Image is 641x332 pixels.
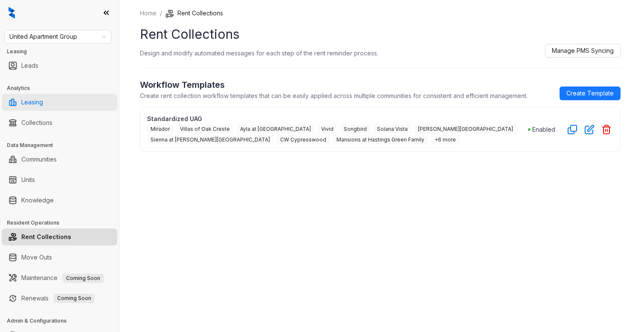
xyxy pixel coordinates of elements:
[9,7,15,19] img: logo
[2,57,117,74] li: Leads
[2,290,117,307] li: Renewals
[140,78,528,91] h2: Workflow Templates
[333,135,428,144] span: Mansions at Hastings Green Family
[277,135,330,144] span: CW Cypresswood
[63,274,104,283] span: Coming Soon
[7,84,119,92] h3: Analytics
[2,228,117,245] li: Rent Collections
[2,151,117,168] li: Communities
[7,48,119,55] h3: Leasing
[21,171,35,188] a: Units
[566,89,614,98] span: Create Template
[140,49,378,58] p: Design and modify automated messages for each step of the rent reminder process.
[318,124,337,134] span: Vivid
[165,9,223,18] li: Rent Collections
[9,30,106,43] span: United Apartment Group
[532,125,555,134] p: Enabled
[160,9,162,18] li: /
[237,124,314,134] span: Ayla at [GEOGRAPHIC_DATA]
[147,124,173,134] span: Mirador
[21,57,38,74] a: Leads
[147,135,273,144] span: Sienna at [PERSON_NAME][GEOGRAPHIC_DATA]
[560,87,621,100] a: Create Template
[54,294,95,303] span: Coming Soon
[147,114,528,123] p: Standardized UAG
[140,25,621,44] h1: Rent Collections
[415,124,516,134] span: [PERSON_NAME][GEOGRAPHIC_DATA]
[138,9,158,18] a: Home
[431,135,459,144] span: +6 more
[2,192,117,209] li: Knowledge
[21,290,95,307] a: RenewalsComing Soon
[2,94,117,111] li: Leasing
[21,151,57,168] a: Communities
[21,249,52,266] a: Move Outs
[2,249,117,266] li: Move Outs
[2,269,117,286] li: Maintenance
[140,91,528,100] p: Create rent collection workflow templates that can be easily applied across multiple communities ...
[545,44,621,58] button: Manage PMS Syncing
[2,171,117,188] li: Units
[7,219,119,227] h3: Resident Operations
[21,228,71,245] a: Rent Collections
[552,46,614,55] span: Manage PMS Syncing
[2,114,117,131] li: Collections
[7,317,119,325] h3: Admin & Configurations
[374,124,411,134] span: Solana Vista
[7,141,119,149] h3: Data Management
[21,114,52,131] a: Collections
[177,124,233,134] span: Villas of Oak Creste
[21,192,54,209] a: Knowledge
[21,94,43,111] a: Leasing
[340,124,370,134] span: Songbird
